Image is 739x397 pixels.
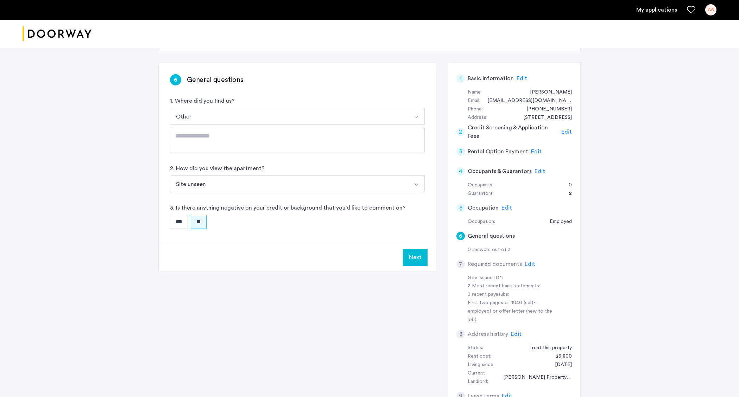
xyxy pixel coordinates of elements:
[23,21,91,47] img: logo
[522,344,572,352] div: I rent this property
[468,260,522,268] h5: Required documents
[468,181,493,190] div: Occupants:
[468,147,528,156] h5: Rental Option Payment
[468,204,499,212] h5: Occupation
[468,361,494,369] div: Living since:
[456,74,465,83] div: 1
[468,232,515,240] h5: General questions
[480,97,572,105] div: ginofromjersey@gmail.com
[517,76,527,81] span: Edit
[468,105,483,114] div: Phone:
[170,164,265,173] label: 2. How did you view the apartment?
[468,114,487,122] div: Address:
[636,6,677,14] a: My application
[468,88,482,97] div: Name:
[456,330,465,338] div: 8
[456,128,465,136] div: 2
[170,74,181,85] div: 6
[413,114,419,120] img: arrow
[468,282,556,290] div: 2 Most recent bank statements:
[468,299,556,324] div: First two pages of 1040 (self-employed) or offer letter (new to the job):
[170,175,408,192] button: Select option
[519,105,572,114] div: +19087154466
[456,260,465,268] div: 7
[705,4,716,15] div: GS
[468,218,495,226] div: Occupation:
[456,167,465,175] div: 4
[456,147,465,156] div: 3
[468,274,556,282] div: Gov issued ID*:
[549,352,572,361] div: $3,800
[543,218,572,226] div: Employed
[511,331,522,337] span: Edit
[496,373,572,382] div: Werba Property Management
[562,190,572,198] div: 2
[468,352,491,361] div: Rent cost:
[413,182,419,187] img: arrow
[548,361,572,369] div: 09/01/2023
[468,344,483,352] div: Status:
[501,205,512,211] span: Edit
[468,290,556,299] div: 3 recent paystubs:
[523,88,572,97] div: Gino Santaguida
[468,330,508,338] h5: Address history
[561,129,572,135] span: Edit
[468,369,496,386] div: Current Landlord:
[535,168,545,174] span: Edit
[468,74,514,83] h5: Basic information
[170,204,406,212] label: 3. Is there anything negative on your credit or background that you'd like to comment on?
[468,97,480,105] div: Email:
[403,249,428,266] button: Next
[456,232,465,240] div: 6
[525,261,535,267] span: Edit
[187,75,244,85] h3: General questions
[468,167,532,175] h5: Occupants & Guarantors
[531,149,542,154] span: Edit
[23,21,91,47] a: Cazamio logo
[468,246,572,254] div: 0 answers out of 3
[468,123,559,140] h5: Credit Screening & Application Fees
[562,181,572,190] div: 0
[170,108,408,125] button: Select option
[687,6,695,14] a: Favorites
[170,97,235,105] label: 1. Where did you find us?
[516,114,572,122] div: 20-43 Gates Avenue, #1L
[408,175,425,192] button: Select option
[408,108,425,125] button: Select option
[468,190,494,198] div: Guarantors:
[456,204,465,212] div: 5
